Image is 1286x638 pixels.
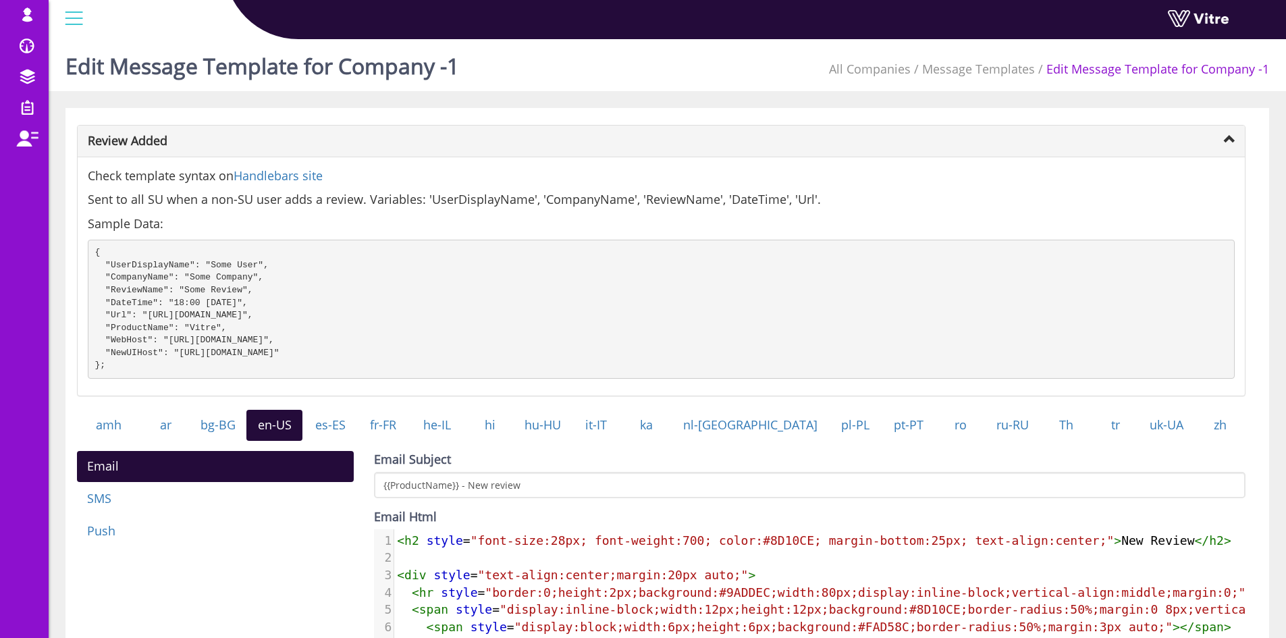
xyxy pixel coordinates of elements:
span: div [404,568,427,582]
span: < [412,585,419,600]
span: span [1195,620,1224,634]
a: fr-FR [358,410,409,441]
p: Sample Data: [88,215,1235,233]
a: amh [77,410,140,441]
label: Email Subject [374,451,451,469]
a: ru-RU [986,410,1040,441]
span: < [397,568,404,582]
a: it-IT [571,410,620,441]
strong: Review Added [88,132,167,149]
a: Message Templates [922,61,1035,77]
span: </ [1195,533,1210,548]
a: zh [1195,410,1245,441]
span: style [456,602,492,616]
span: = [397,585,1253,600]
label: Email Html [374,508,437,526]
p: Sent to all SU when a non-SU user adds a review. Variables: 'UserDisplayName', 'CompanyName', 'Re... [88,191,1235,209]
a: he-IL [409,410,465,441]
a: uk-UA [1139,410,1194,441]
a: ka [620,410,671,441]
span: style [471,620,507,634]
li: All Companies [829,61,911,78]
span: > [1114,533,1121,548]
span: h2 [1209,533,1224,548]
a: bg-BG [190,410,246,441]
span: < [397,533,404,548]
div: 1 [374,532,394,550]
span: "border:0;height:2px;background:#9ADDEC;width:80px;display:inline-block;vertical-align:middle;mar... [485,585,1245,600]
span: hr [419,585,434,600]
span: < [427,620,434,634]
span: > [748,568,755,582]
span: h2 [404,533,419,548]
span: style [441,585,477,600]
span: ></ [1173,620,1195,634]
span: > [1224,620,1231,634]
a: SMS [77,483,354,514]
span: "display:block;width:6px;height:6px;background:#FAD58C;border-radius:50%;margin:3px auto;" [514,620,1173,634]
a: Handlebars site [234,167,323,184]
a: en-US [246,410,302,441]
span: < [412,602,419,616]
a: pt-PT [882,410,935,441]
span: "text-align:center;margin:20px auto;" [477,568,748,582]
span: span [433,620,462,634]
a: Th [1040,410,1092,441]
a: Email [77,451,354,482]
a: nl-[GEOGRAPHIC_DATA] [672,410,829,441]
span: > [1224,533,1231,548]
li: Edit Message Template for Company -1 [1035,61,1269,78]
div: 4 [374,584,394,602]
div: 3 [374,566,394,584]
span: = [397,568,755,582]
a: Push [77,516,354,547]
a: hi [465,410,514,441]
div: 6 [374,618,394,636]
span: "font-size:28px; font-weight:700; color:#8D10CE; margin-bottom:25px; text-align:center;" [471,533,1115,548]
a: hu-HU [514,410,571,441]
a: pl-PL [829,410,882,441]
a: tr [1092,410,1139,441]
h1: Edit Message Template for Company -1 [65,34,459,91]
a: ar [140,410,190,441]
span: span [419,602,448,616]
a: ro [936,410,986,441]
span: = [397,620,1231,634]
span: style [427,533,463,548]
span: = New Review [397,533,1231,548]
a: es-ES [302,410,357,441]
div: 5 [374,601,394,618]
pre: { "UserDisplayName": "Some User", "CompanyName": "Some Company", "ReviewName": "Some Review", "Da... [88,240,1235,379]
div: 2 [374,549,394,566]
p: Check template syntax on [88,167,1235,185]
span: style [433,568,470,582]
